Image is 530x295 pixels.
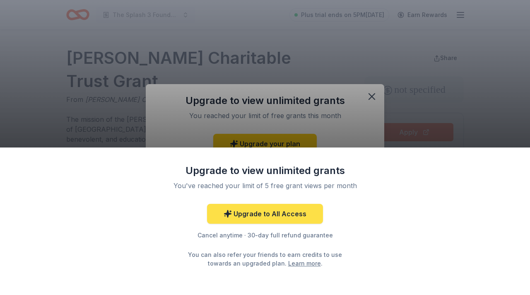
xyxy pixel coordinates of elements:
div: Cancel anytime · 30-day full refund guarantee [157,230,373,240]
div: You've reached your limit of 5 free grant views per month [167,181,363,191]
div: Upgrade to view unlimited grants [157,164,373,177]
a: Learn more [288,259,321,268]
a: Upgrade to All Access [207,204,323,224]
div: You can also refer your friends to earn credits to use towards an upgraded plan. . [181,250,349,268]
